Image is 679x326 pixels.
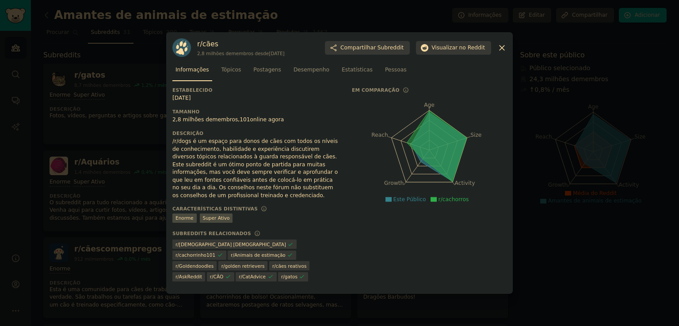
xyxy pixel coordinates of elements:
font: r/ [175,274,179,279]
font: r/ [272,263,276,269]
font: membros, [213,116,240,123]
font: [DEMOGRAPHIC_DATA] [DEMOGRAPHIC_DATA] [179,242,286,247]
font: Subreddit [378,45,404,51]
font: Visualizar [431,45,458,51]
font: CatAdvice [242,274,266,279]
a: Estatísticas [339,63,376,81]
font: Este Público [393,196,426,202]
font: Subreddits relacionados [172,231,251,236]
font: AskReddit [179,274,202,279]
a: Informações [172,63,212,81]
font: membros desde [232,51,269,56]
font: cães [202,40,218,48]
font: Estatísticas [342,67,373,73]
a: Desempenho [290,63,332,81]
font: cachorrinho101 [179,252,215,258]
font: no Reddit [459,45,485,51]
font: Super Ativo [203,215,230,221]
font: Em comparação [352,87,400,93]
font: 2,8 milhões de [172,116,213,123]
font: Tamanho [172,109,199,114]
tspan: Size [470,132,481,138]
button: Visualizarno Reddit [416,41,491,55]
font: 2,8 milhões de [197,51,232,56]
tspan: Age [424,102,435,108]
font: Estabelecido [172,87,213,93]
font: CÃO [214,274,224,279]
font: cães reativos [276,263,307,269]
font: Compartilhar [340,45,376,51]
a: Pessoas [382,63,410,81]
font: online agora [250,116,284,123]
font: Enorme [175,215,194,221]
font: 101 [240,116,250,123]
button: CompartilharSubreddit [325,41,410,55]
font: /r/dogs é um espaço para donos de cães com todos os níveis de conhecimento, habilidade e experiên... [172,138,338,199]
font: r/ [175,263,179,269]
font: [DATE] [269,51,285,56]
a: Tópicos [218,63,244,81]
font: Postagens [253,67,281,73]
font: gatos [285,274,298,279]
tspan: Growth [384,180,404,187]
font: Tópicos [221,67,241,73]
font: r/ [175,252,179,258]
font: Desempenho [294,67,329,73]
font: r/ [210,274,214,279]
font: Descrição [172,131,203,136]
font: golden retrievers [225,263,265,269]
tspan: Activity [455,180,475,187]
font: [DATE] [172,95,191,101]
font: r/ [281,274,285,279]
font: Características distintivas [172,206,258,211]
font: r/ [231,252,234,258]
font: r/ [175,242,179,247]
font: r/ [197,40,202,48]
font: Goldendoodles [179,263,214,269]
tspan: Reach [371,132,388,138]
font: r/ [239,274,242,279]
a: Postagens [250,63,284,81]
font: Pessoas [385,67,407,73]
img: cães [172,38,191,57]
font: r/ [221,263,225,269]
font: r/cachorros [439,196,469,202]
font: Informações [175,67,209,73]
font: Animais de estimação [234,252,286,258]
